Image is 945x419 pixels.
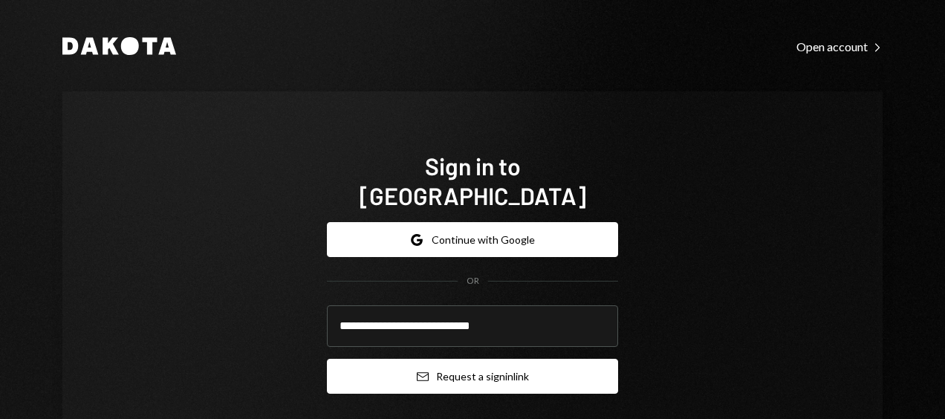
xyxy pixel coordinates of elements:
[796,38,883,54] a: Open account
[327,359,618,394] button: Request a signinlink
[327,151,618,210] h1: Sign in to [GEOGRAPHIC_DATA]
[796,39,883,54] div: Open account
[467,275,479,288] div: OR
[327,222,618,257] button: Continue with Google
